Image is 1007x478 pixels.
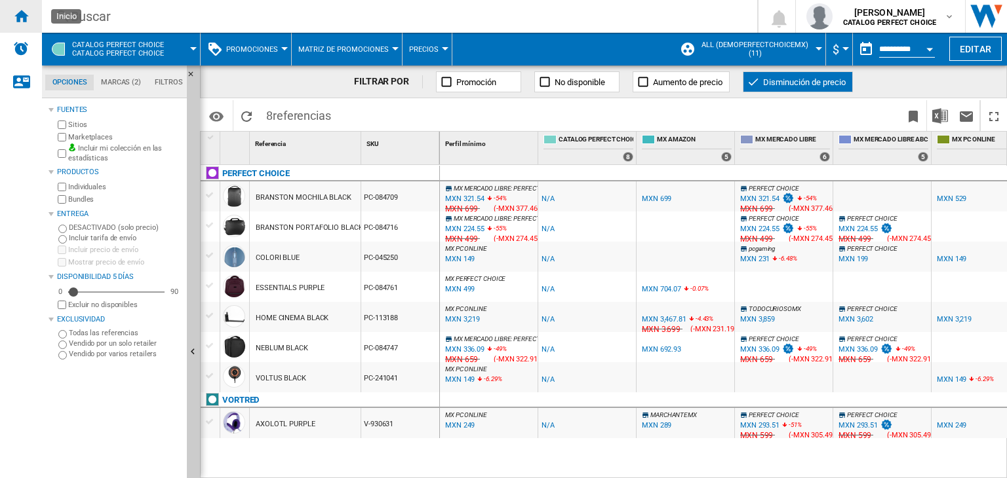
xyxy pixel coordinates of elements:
[256,213,363,243] div: BRANSTON PORTAFOLIO BLACK
[58,351,67,359] input: Vendido por varios retailers
[445,345,484,354] div: Última actualización : martes, 12 de agosto de 2025 7:27
[541,132,636,164] div: CATALOG PERFECT CHOICE 8 offers sold by CATALOG PERFECT CHOICE
[226,45,278,54] span: Promociones
[361,362,439,392] div: PC-241041
[542,419,555,432] div: N/A
[778,253,785,268] i: %
[837,232,871,246] div: Última actualización : martes, 12 de agosto de 2025 14:06
[847,335,898,342] span: PERFECT CHOICE
[755,135,830,146] span: MX MERCADO LIBRE
[361,272,439,302] div: PC-084761
[68,132,182,142] label: Marketplaces
[698,41,812,58] span: ALL (demoperfectchoicemx) (11)
[787,419,795,435] i: %
[72,33,177,65] button: CATALOG PERFECT CHOICECatalog perfect choice
[890,234,931,243] span: -MXN 274.45
[559,135,633,146] span: CATALOG PERFECT CHOICE
[72,41,164,58] span: CATALOG PERFECT CHOICE:Catalog perfect choice
[58,246,66,254] input: Incluir precio de envío
[749,305,801,312] span: TODOCURIOSOMX
[690,323,723,336] div: ( )
[256,363,306,394] div: VOLTUS BLACK
[974,373,982,389] i: %
[693,325,734,333] span: -MXN 231.19
[496,234,538,243] span: -MXN 274.45
[738,232,773,246] div: Última actualización : martes, 12 de agosto de 2025 7:25
[901,343,909,359] i: %
[492,193,500,208] i: %
[454,185,511,192] span: MX MERCADO LIBRE
[494,194,502,202] span: -54
[57,272,182,282] div: Disponibilidad 5 Días
[49,33,193,65] div: CATALOG PERFECT CHOICECatalog perfect choice
[494,232,526,246] div: ( )
[443,353,478,366] div: Última actualización : martes, 12 de agosto de 2025 7:27
[743,71,853,92] button: Disminución de precio
[802,223,810,238] i: %
[58,183,66,191] input: Individuales
[361,302,439,332] div: PC-113188
[58,340,67,349] input: Vendido por un solo retailer
[542,373,555,386] div: N/A
[900,100,926,131] button: Marcar este reporte
[880,343,893,354] img: test
[45,75,94,90] md-tab-item: Opciones
[454,215,511,222] span: MX MERCADO LIBRE
[256,243,300,273] div: COLORI BLUE
[436,71,521,92] button: Promoción
[69,339,182,348] label: Vendido por un solo retailer
[222,392,259,408] div: Haga clic para filtrar por esa marca
[511,335,563,342] span: : PERFECT CHOICE
[633,71,730,92] button: Aumento de precio
[555,77,605,87] span: No disponible
[749,335,799,342] span: PERFECT CHOICE
[781,345,795,354] div: test
[791,431,833,439] span: -MXN 305.49
[58,133,66,141] input: Marketplaces
[918,152,928,162] div: 5 offers sold by MX MERCADO LIBRE ABC Y MAS
[880,225,893,233] div: test
[949,37,1002,61] button: Editar
[887,429,920,442] div: ( )
[298,45,389,54] span: Matriz de promociones
[68,300,182,310] label: Excluir no disponibles
[542,343,555,356] div: N/A
[781,194,795,203] div: test
[57,105,182,115] div: Fuentes
[445,375,475,384] div: Última actualización : martes, 12 de agosto de 2025 8:24
[847,411,898,418] span: PERFECT CHOICE
[740,225,780,233] div: Última actualización : martes, 12 de agosto de 2025 7:25
[740,194,780,203] div: Última actualización : martes, 12 de agosto de 2025 7:06
[837,429,871,442] div: Última actualización : martes, 12 de agosto de 2025 14:06
[854,135,928,146] span: MX MERCADO LIBRE ABC Y MAS
[890,431,931,439] span: -MXN 305.49
[833,43,839,56] span: $
[932,108,948,124] img: excel-24x24.png
[366,140,379,147] span: SKU
[781,343,795,354] img: test
[639,132,734,164] div: MX AMAZON 5 offers sold by MX AMAZON
[445,225,484,233] div: Última actualización : martes, 12 de agosto de 2025 7:25
[409,33,445,65] button: Precios
[738,132,833,164] div: MX MERCADO LIBRE 6 offers sold by MX MERCADO LIBRE
[58,330,67,339] input: Todas las referencias
[55,287,66,297] div: 0
[492,223,500,238] i: %
[698,33,819,65] button: ALL (demoperfectchoicemx) (11)
[252,132,361,152] div: Sort None
[789,421,797,428] span: -51
[887,353,920,366] div: ( )
[298,33,395,65] div: Matriz de promociones
[223,132,249,152] div: Sort None
[839,345,878,354] div: Última actualización : martes, 12 de agosto de 2025 14:06
[361,332,439,362] div: PC-084747
[837,353,871,366] div: Última actualización : martes, 12 de agosto de 2025 14:06
[361,181,439,211] div: PC-084709
[494,202,526,215] div: ( )
[68,194,182,204] label: Bundles
[781,225,795,233] div: test
[927,100,953,131] button: Descargar en Excel
[789,429,821,442] div: ( )
[203,104,229,128] button: Opciones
